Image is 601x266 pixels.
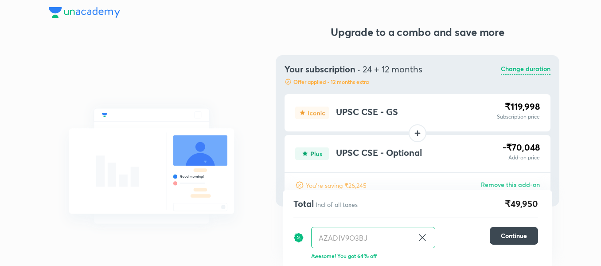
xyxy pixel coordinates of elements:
img: discount [285,78,292,85]
img: type [295,107,329,119]
p: Incl of all taxes [316,200,358,209]
span: ₹119,998 [505,100,540,112]
p: Subscription price [497,113,540,121]
button: Continue [490,227,538,245]
span: 24 + 12 months [363,63,422,75]
p: Add-on price [503,154,540,162]
h4: Total [293,198,314,210]
h4: UPSC CSE - GS [336,107,398,119]
img: type [295,147,329,160]
p: Offer applied • 12 months extra [293,78,369,85]
img: discount [293,227,304,248]
p: Change duration [501,64,550,75]
span: ₹49,950 [505,197,538,210]
p: You're saving ₹26,245 [306,181,367,190]
h3: Upgrade to a combo and save more [283,25,552,39]
img: chat_with_educator_6cb3c64761.svg [49,89,254,243]
p: Awesome! You got 64% off [311,252,538,260]
img: Company Logo [49,7,120,18]
span: Continue [501,231,527,240]
p: Remove this add-on [481,180,540,191]
span: -₹70,048 [503,141,540,153]
h4: UPSC CSE - Optional [336,147,422,160]
input: Have a referral code? [312,227,414,248]
img: discount [295,181,304,190]
h4: Your subscription · [285,64,422,75]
